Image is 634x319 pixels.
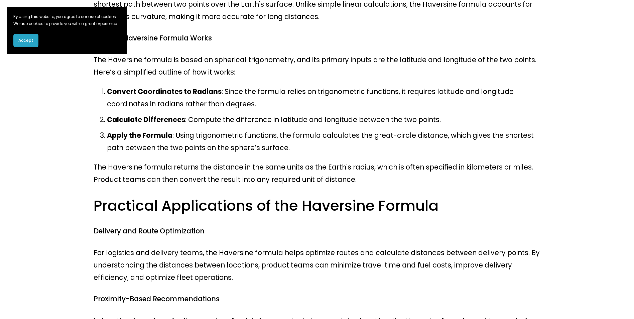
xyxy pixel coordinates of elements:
p: : Since the formula relies on trigonometric functions, it requires latitude and longitude coordin... [107,85,540,110]
strong: Apply the Formula [107,130,172,140]
strong: Calculate Differences [107,115,185,124]
h3: Practical Applications of the Haversine Formula [94,196,540,216]
p: By using this website, you agree to our use of cookies. We use cookies to provide you with a grea... [13,13,120,27]
button: Accept [13,34,38,47]
p: For logistics and delivery teams, the Haversine formula helps optimize routes and calculate dista... [94,246,540,284]
p: : Compute the difference in latitude and longitude between the two points. [107,113,540,126]
p: The Haversine formula is based on spherical trigonometry, and its primary inputs are the latitude... [94,54,540,78]
p: : Using trigonometric functions, the formula calculates the great-circle distance, which gives th... [107,129,540,154]
h4: Proximity-Based Recommendations [94,294,540,304]
section: Cookie banner [7,7,127,54]
h4: How the Haversine Formula Works [94,33,540,43]
span: Accept [18,37,33,43]
h4: Delivery and Route Optimization [94,226,540,236]
strong: Convert Coordinates to Radians [107,87,222,96]
p: The Haversine formula returns the distance in the same units as the Earth's radius, which is ofte... [94,161,540,186]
